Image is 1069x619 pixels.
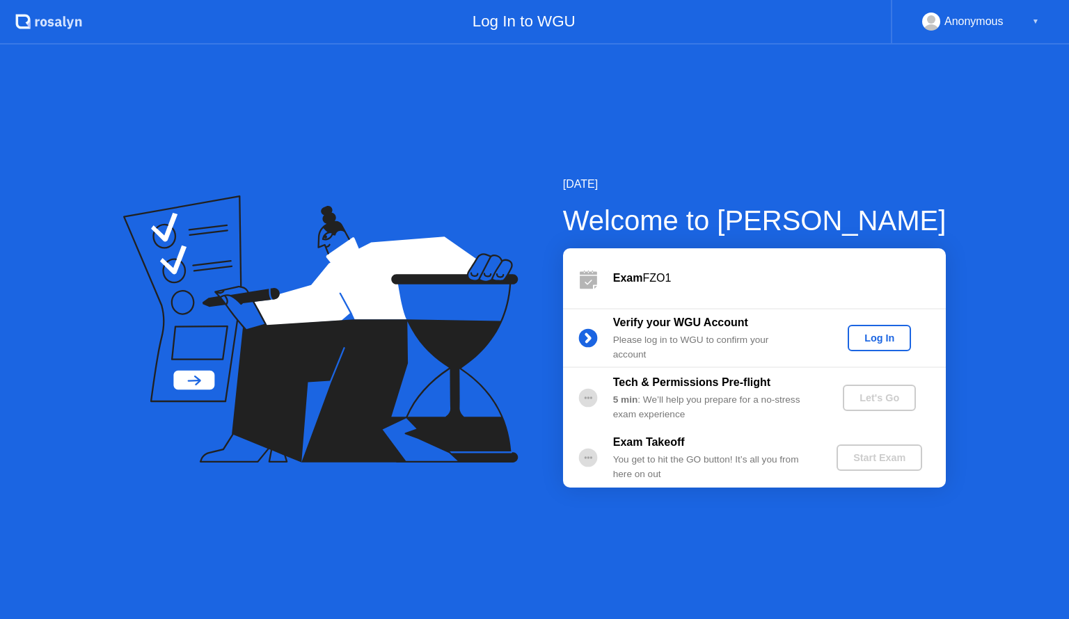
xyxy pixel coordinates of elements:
div: FZO1 [613,270,946,287]
b: Exam Takeoff [613,436,685,448]
b: 5 min [613,394,638,405]
div: Please log in to WGU to confirm your account [613,333,814,362]
b: Verify your WGU Account [613,316,748,328]
div: : We’ll help you prepare for a no-stress exam experience [613,393,814,421]
div: ▼ [1032,13,1039,31]
div: Log In [853,332,905,344]
div: You get to hit the GO button! It’s all you from here on out [613,453,814,481]
div: Let's Go [848,392,910,403]
div: [DATE] [563,176,947,193]
b: Tech & Permissions Pre-flight [613,376,770,388]
button: Let's Go [843,385,916,411]
div: Welcome to [PERSON_NAME] [563,200,947,241]
button: Log In [848,325,911,351]
div: Start Exam [842,452,917,463]
div: Anonymous [944,13,1004,31]
button: Start Exam [837,444,922,471]
b: Exam [613,272,643,284]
